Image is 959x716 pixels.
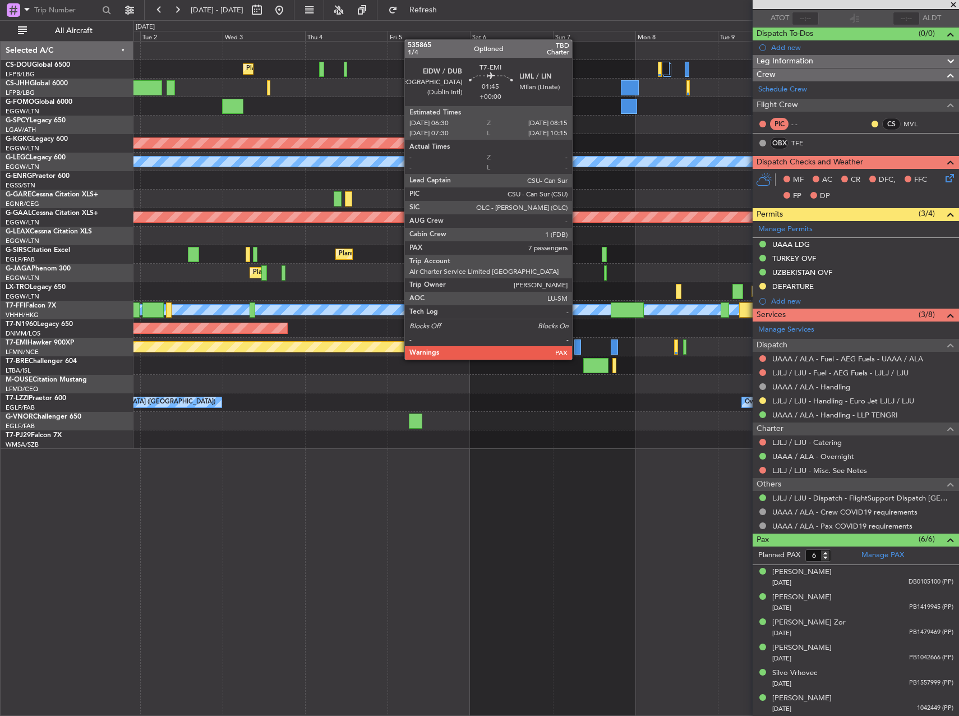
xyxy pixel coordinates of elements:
span: T7-FFI [6,302,25,309]
span: Flight Crew [757,99,798,112]
a: G-GARECessna Citation XLS+ [6,191,98,198]
a: Manage PAX [861,550,904,561]
div: PIC [770,118,789,130]
a: LJLJ / LJU - Handling - Euro Jet LJLJ / LJU [772,396,914,406]
span: Leg Information [757,55,813,68]
span: T7-BRE [6,358,29,365]
span: T7-N1960 [6,321,37,328]
a: UAAA / ALA - Pax COVID19 requirements [772,521,912,531]
a: LJLJ / LJU - Fuel - AEG Fuels - LJLJ / LJU [772,368,909,378]
span: (3/4) [919,208,935,219]
a: G-GAALCessna Citation XLS+ [6,210,98,217]
a: UAAA / ALA - Handling - LLP TENGRI [772,410,898,420]
a: G-JAGAPhenom 300 [6,265,71,272]
span: DP [820,191,830,202]
span: FFC [914,175,927,186]
div: [PERSON_NAME] [772,642,832,654]
div: [PERSON_NAME] [772,567,832,578]
a: Schedule Crew [758,84,807,95]
span: LX-TRO [6,284,30,291]
span: G-FOMO [6,99,34,105]
label: Planned PAX [758,550,800,561]
div: DEPARTURE [772,282,814,291]
span: Pax [757,534,769,547]
a: T7-LZZIPraetor 600 [6,395,66,402]
div: UAAA LDG [772,240,810,249]
span: DFC, [879,175,896,186]
a: EGLF/FAB [6,403,35,412]
span: ATOT [771,13,789,24]
span: Permits [757,208,783,221]
a: WMSA/SZB [6,440,39,449]
span: G-GARE [6,191,31,198]
div: Add new [771,296,953,306]
span: Services [757,309,786,322]
a: DNMM/LOS [6,329,40,338]
span: [DATE] [772,705,791,713]
span: [DATE] [772,579,791,587]
div: CS [882,118,901,130]
span: G-VNOR [6,414,33,420]
div: [DATE] [136,22,155,32]
span: CS-JHH [6,80,30,87]
a: EGGW/LTN [6,218,39,227]
a: G-LEAXCessna Citation XLS [6,228,92,235]
div: Planned Maint [GEOGRAPHIC_DATA] ([GEOGRAPHIC_DATA]) [246,61,423,77]
span: G-ENRG [6,173,32,180]
a: T7-BREChallenger 604 [6,358,77,365]
span: [DATE] [772,629,791,637]
a: G-ENRGPraetor 600 [6,173,70,180]
span: Charter [757,423,783,435]
a: VHHH/HKG [6,311,39,319]
span: G-LEAX [6,228,30,235]
span: PB1419945 (PP) [909,603,953,612]
span: [DATE] [772,654,791,663]
a: EGSS/STN [6,181,35,190]
input: Trip Number [34,2,99,19]
a: G-VNORChallenger 650 [6,414,81,420]
a: T7-N1960Legacy 650 [6,321,73,328]
span: (0/0) [919,27,935,39]
a: LJLJ / LJU - Misc. See Notes [772,466,867,475]
div: Planned Maint [GEOGRAPHIC_DATA] ([GEOGRAPHIC_DATA]) [253,264,430,281]
a: G-SPCYLegacy 650 [6,117,66,124]
a: G-KGKGLegacy 600 [6,136,68,143]
span: G-SIRS [6,247,27,254]
a: T7-PJ29Falcon 7X [6,432,62,439]
a: EGNR/CEG [6,200,39,208]
a: Manage Permits [758,224,813,235]
div: Wed 3 [223,31,305,41]
span: G-JAGA [6,265,31,272]
span: MF [793,175,804,186]
div: Thu 4 [305,31,388,41]
a: T7-FFIFalcon 7X [6,302,56,309]
div: OBX [770,137,789,149]
div: Fri 5 [388,31,470,41]
a: UAAA / ALA - Fuel - AEG Fuels - UAAA / ALA [772,354,923,364]
div: Tue 2 [140,31,223,41]
a: EGLF/FAB [6,255,35,264]
a: LJLJ / LJU - Dispatch - FlightSupport Dispatch [GEOGRAPHIC_DATA] [772,493,953,503]
span: Refresh [400,6,447,14]
div: Owner [GEOGRAPHIC_DATA] ([GEOGRAPHIC_DATA]) [61,394,215,411]
span: Dispatch [757,339,787,352]
a: EGGW/LTN [6,144,39,153]
div: Sun 7 [553,31,635,41]
a: G-LEGCLegacy 600 [6,154,66,161]
a: EGGW/LTN [6,274,39,282]
button: All Aircraft [12,22,122,40]
span: M-OUSE [6,377,33,383]
span: (3/8) [919,309,935,320]
div: UZBEKISTAN OVF [772,268,832,277]
span: ALDT [923,13,941,24]
span: T7-EMI [6,339,27,346]
a: LTBA/ISL [6,366,31,375]
a: UAAA / ALA - Crew COVID19 requirements [772,507,917,517]
span: T7-LZZI [6,395,29,402]
div: TURKEY OVF [772,254,816,263]
span: T7-PJ29 [6,432,31,439]
a: LGAV/ATH [6,126,36,134]
a: M-OUSECitation Mustang [6,377,87,383]
a: EGGW/LTN [6,292,39,301]
span: All Aircraft [29,27,118,35]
